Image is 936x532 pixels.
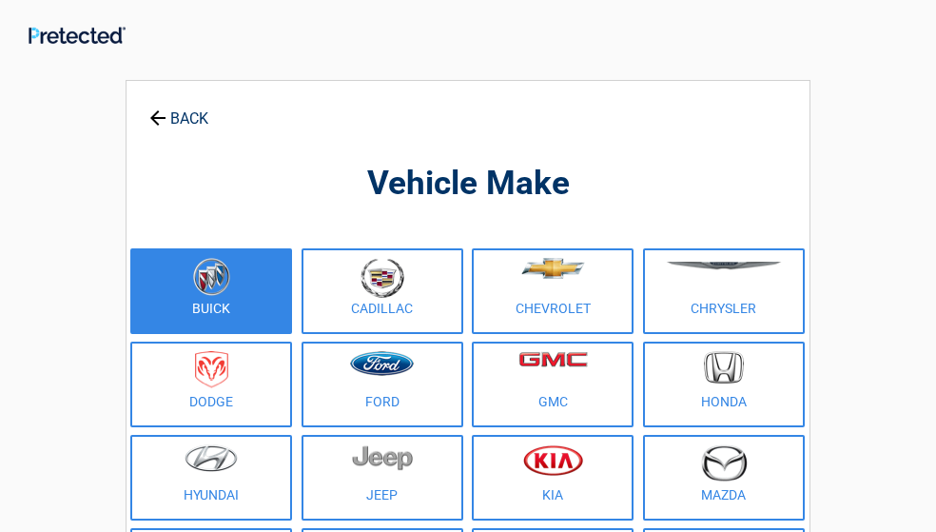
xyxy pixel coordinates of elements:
[472,435,634,521] a: Kia
[472,248,634,334] a: Chevrolet
[704,351,744,384] img: honda
[130,435,292,521] a: Hyundai
[302,342,463,427] a: Ford
[643,342,805,427] a: Honda
[666,262,782,270] img: chrysler
[302,435,463,521] a: Jeep
[29,27,126,44] img: Main Logo
[193,258,230,296] img: buick
[523,444,583,476] img: kia
[472,342,634,427] a: GMC
[302,248,463,334] a: Cadillac
[352,444,413,471] img: jeep
[146,93,212,127] a: BACK
[521,258,585,279] img: chevrolet
[130,342,292,427] a: Dodge
[130,248,292,334] a: Buick
[700,444,748,482] img: mazda
[136,162,800,207] h2: Vehicle Make
[643,435,805,521] a: Mazda
[518,351,588,367] img: gmc
[195,351,228,388] img: dodge
[185,444,238,472] img: hyundai
[350,351,414,376] img: ford
[361,258,404,298] img: cadillac
[643,248,805,334] a: Chrysler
